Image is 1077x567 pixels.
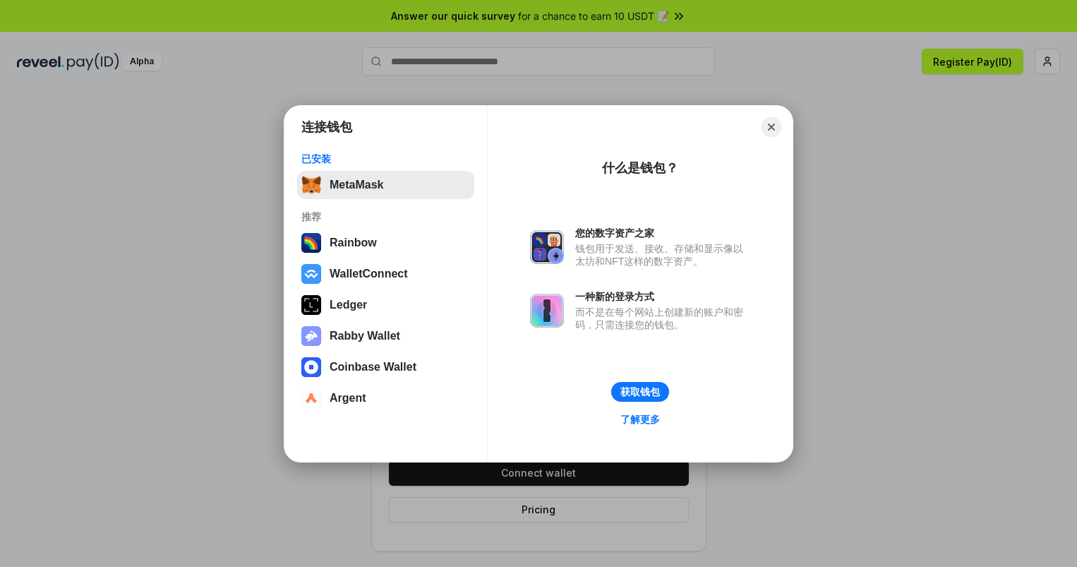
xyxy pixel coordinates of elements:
div: 什么是钱包？ [602,160,678,177]
a: 了解更多 [612,410,668,429]
button: Coinbase Wallet [297,353,474,381]
img: svg+xml,%3Csvg%20width%3D%22120%22%20height%3D%22120%22%20viewBox%3D%220%200%20120%20120%22%20fil... [301,233,321,253]
img: svg+xml,%3Csvg%20xmlns%3D%22http%3A%2F%2Fwww.w3.org%2F2000%2Fsvg%22%20width%3D%2228%22%20height%3... [301,295,321,315]
img: svg+xml,%3Csvg%20xmlns%3D%22http%3A%2F%2Fwww.w3.org%2F2000%2Fsvg%22%20fill%3D%22none%22%20viewBox... [530,294,564,328]
img: svg+xml,%3Csvg%20xmlns%3D%22http%3A%2F%2Fwww.w3.org%2F2000%2Fsvg%22%20fill%3D%22none%22%20viewBox... [301,326,321,346]
div: Rabby Wallet [330,330,400,342]
button: WalletConnect [297,260,474,288]
div: Ledger [330,299,367,311]
div: Coinbase Wallet [330,361,416,374]
div: 钱包用于发送、接收、存储和显示像以太坊和NFT这样的数字资产。 [575,242,750,268]
div: MetaMask [330,179,383,191]
button: Rainbow [297,229,474,257]
h1: 连接钱包 [301,119,352,136]
img: svg+xml,%3Csvg%20width%3D%2228%22%20height%3D%2228%22%20viewBox%3D%220%200%2028%2028%22%20fill%3D... [301,357,321,377]
div: WalletConnect [330,268,408,280]
div: 推荐 [301,210,470,223]
img: svg+xml,%3Csvg%20xmlns%3D%22http%3A%2F%2Fwww.w3.org%2F2000%2Fsvg%22%20fill%3D%22none%22%20viewBox... [530,230,564,264]
button: 获取钱包 [611,382,669,402]
div: 已安装 [301,153,470,165]
div: 获取钱包 [620,386,660,398]
div: 一种新的登录方式 [575,290,750,303]
button: Close [762,117,781,137]
div: 您的数字资产之家 [575,227,750,239]
div: 而不是在每个网站上创建新的账户和密码，只需连接您的钱包。 [575,306,750,331]
img: svg+xml,%3Csvg%20width%3D%2228%22%20height%3D%2228%22%20viewBox%3D%220%200%2028%2028%22%20fill%3D... [301,264,321,284]
div: Rainbow [330,237,377,249]
img: svg+xml,%3Csvg%20fill%3D%22none%22%20height%3D%2233%22%20viewBox%3D%220%200%2035%2033%22%20width%... [301,175,321,195]
button: Ledger [297,291,474,319]
div: 了解更多 [620,413,660,426]
div: Argent [330,392,366,405]
button: MetaMask [297,171,474,199]
button: Rabby Wallet [297,322,474,350]
img: svg+xml,%3Csvg%20width%3D%2228%22%20height%3D%2228%22%20viewBox%3D%220%200%2028%2028%22%20fill%3D... [301,388,321,408]
button: Argent [297,384,474,412]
